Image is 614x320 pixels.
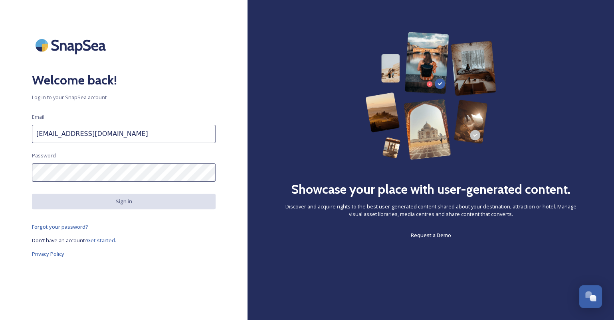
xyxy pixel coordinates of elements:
a: Request a Demo [411,230,451,240]
span: Log in to your SnapSea account [32,94,216,101]
span: Email [32,113,44,121]
span: Don't have an account? [32,237,87,244]
button: Open Chat [579,285,602,308]
h2: Welcome back! [32,71,216,90]
span: Request a Demo [411,232,451,239]
a: Forgot your password? [32,222,216,232]
button: Sign in [32,194,216,209]
span: Discover and acquire rights to the best user-generated content shared about your destination, att... [279,203,582,218]
span: Privacy Policy [32,250,64,257]
span: Get started. [87,237,116,244]
input: john.doe@snapsea.io [32,125,216,143]
a: Don't have an account?Get started. [32,236,216,245]
span: Forgot your password? [32,223,88,230]
a: Privacy Policy [32,249,216,259]
img: SnapSea Logo [32,32,112,59]
span: Password [32,152,56,159]
img: 63b42ca75bacad526042e722_Group%20154-p-800.png [365,32,496,160]
h2: Showcase your place with user-generated content. [291,180,570,199]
